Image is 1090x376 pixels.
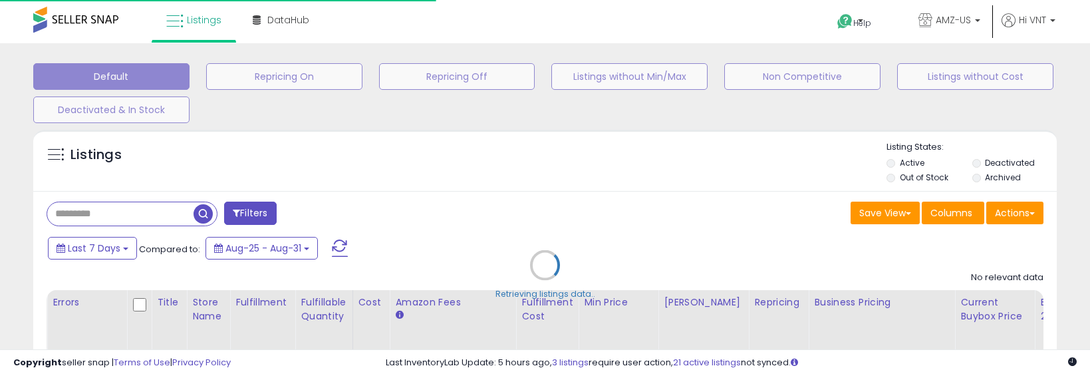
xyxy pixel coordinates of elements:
[936,13,971,27] span: AMZ-US
[33,63,190,90] button: Default
[13,357,231,369] div: seller snap | |
[206,63,362,90] button: Repricing On
[1019,13,1046,27] span: Hi VNT
[837,13,853,30] i: Get Help
[379,63,535,90] button: Repricing Off
[897,63,1053,90] button: Listings without Cost
[267,13,309,27] span: DataHub
[1002,13,1055,43] a: Hi VNT
[187,13,221,27] span: Listings
[33,96,190,123] button: Deactivated & In Stock
[827,3,897,43] a: Help
[724,63,881,90] button: Non Competitive
[853,17,871,29] span: Help
[495,288,595,300] div: Retrieving listings data..
[551,63,708,90] button: Listings without Min/Max
[13,356,62,369] strong: Copyright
